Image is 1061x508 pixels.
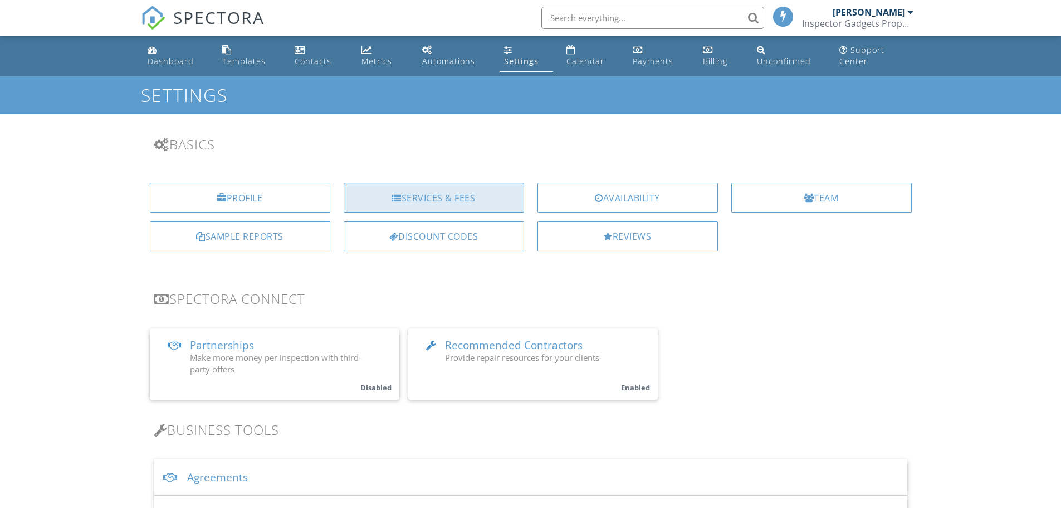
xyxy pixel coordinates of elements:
[731,183,912,213] a: Team
[143,40,209,72] a: Dashboard
[408,328,658,400] a: Recommended Contractors Provide repair resources for your clients Enabled
[500,40,553,72] a: Settings
[839,45,884,66] div: Support Center
[190,338,254,352] span: Partnerships
[148,56,194,66] div: Dashboard
[361,56,392,66] div: Metrics
[295,56,331,66] div: Contacts
[141,85,921,105] h1: Settings
[150,328,399,400] a: Partnerships Make more money per inspection with third-party offers Disabled
[621,383,650,393] small: Enabled
[566,56,604,66] div: Calendar
[418,40,491,72] a: Automations (Basic)
[154,422,907,437] h3: Business Tools
[344,221,524,251] a: Discount Codes
[141,6,165,30] img: The Best Home Inspection Software - Spectora
[504,56,539,66] div: Settings
[541,7,764,29] input: Search everything...
[222,56,266,66] div: Templates
[757,56,811,66] div: Unconfirmed
[537,221,718,251] a: Reviews
[150,221,330,251] a: Sample Reports
[833,7,905,18] div: [PERSON_NAME]
[154,137,907,152] h3: Basics
[752,40,825,72] a: Unconfirmed
[802,18,913,29] div: Inspector Gadgets Property Assessments
[150,183,330,213] a: Profile
[703,56,727,66] div: Billing
[360,383,392,393] small: Disabled
[357,40,409,72] a: Metrics
[154,459,907,496] div: Agreements
[141,15,265,38] a: SPECTORA
[562,40,619,72] a: Calendar
[445,338,583,352] span: Recommended Contractors
[698,40,744,72] a: Billing
[628,40,690,72] a: Payments
[445,352,599,363] span: Provide repair resources for your clients
[537,183,718,213] a: Availability
[633,56,673,66] div: Payments
[835,40,918,72] a: Support Center
[218,40,281,72] a: Templates
[422,56,475,66] div: Automations
[344,183,524,213] a: Services & Fees
[290,40,348,72] a: Contacts
[154,291,907,306] h3: Spectora Connect
[173,6,265,29] span: SPECTORA
[190,352,361,375] span: Make more money per inspection with third-party offers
